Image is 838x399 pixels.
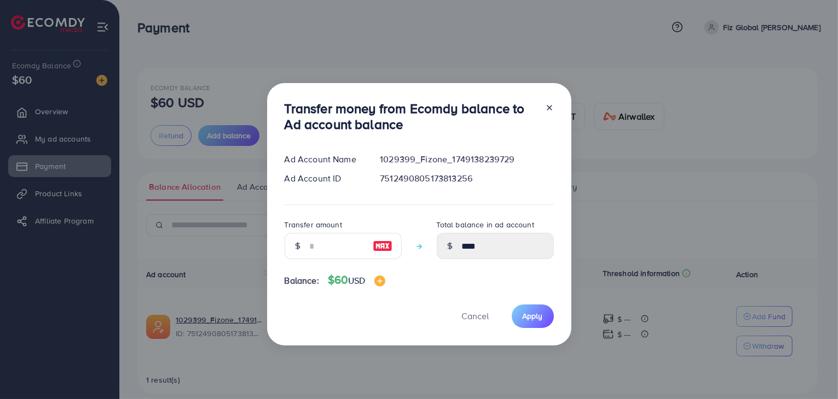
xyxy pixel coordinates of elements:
img: image [373,239,392,253]
div: 7512490805173813256 [371,172,562,185]
h3: Transfer money from Ecomdy balance to Ad account balance [285,101,536,132]
button: Apply [512,304,554,328]
span: USD [348,274,365,286]
button: Cancel [448,304,503,328]
span: Balance: [285,274,319,287]
div: Ad Account ID [276,172,372,185]
div: Ad Account Name [276,153,372,166]
img: image [374,275,385,286]
div: 1029399_Fizone_1749138239729 [371,153,562,166]
label: Total balance in ad account [437,219,534,230]
label: Transfer amount [285,219,342,230]
span: Cancel [462,310,489,322]
h4: $60 [328,273,385,287]
span: Apply [523,310,543,321]
iframe: Chat [791,350,830,391]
